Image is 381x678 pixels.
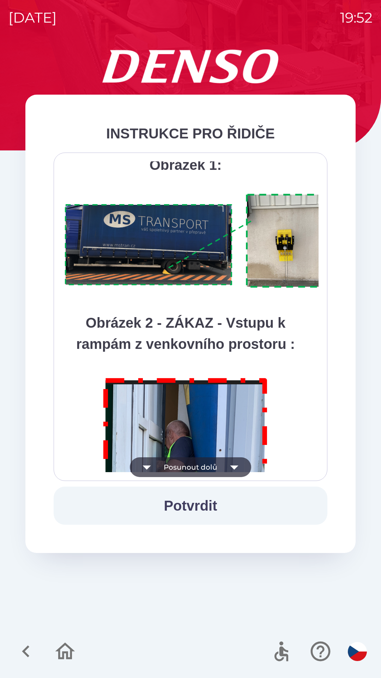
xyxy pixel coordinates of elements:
img: M8MNayrTL6gAAAABJRU5ErkJggg== [95,369,276,628]
img: Logo [25,49,356,83]
div: INSTRUKCE PRO ŘIDIČE [54,123,327,144]
img: A1ym8hFSA0ukAAAAAElFTkSuQmCC [62,190,336,292]
img: cs flag [348,642,367,661]
button: Posunout dolů [130,457,251,477]
p: 19:52 [340,7,373,28]
strong: Obrázek 2 - ZÁKAZ - Vstupu k rampám z venkovního prostoru : [76,315,295,352]
strong: Obrázek 1: [150,157,222,173]
button: Potvrdit [54,487,327,525]
p: [DATE] [8,7,57,28]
